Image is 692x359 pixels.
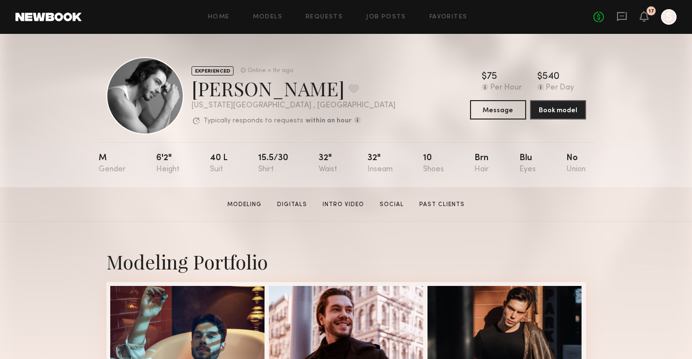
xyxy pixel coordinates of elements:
div: No [566,154,586,174]
a: Intro Video [319,200,368,209]
a: Requests [306,14,343,20]
div: Online < 1hr ago [248,68,293,74]
button: Message [470,100,526,120]
a: S [661,9,677,25]
a: Favorites [429,14,468,20]
div: Modeling Portfolio [106,249,586,274]
b: within an hour [306,118,352,124]
div: EXPERIENCED [191,66,234,75]
div: M [99,154,126,174]
a: Modeling [223,200,265,209]
a: Past Clients [415,200,469,209]
div: 10 [423,154,444,174]
a: Models [253,14,282,20]
div: $ [537,72,543,82]
div: [PERSON_NAME] [191,75,396,101]
div: Per Hour [490,84,522,92]
div: $ [482,72,487,82]
a: Digitals [273,200,311,209]
a: Home [208,14,230,20]
a: Job Posts [366,14,406,20]
div: 32" [368,154,393,174]
div: [US_STATE][GEOGRAPHIC_DATA] , [GEOGRAPHIC_DATA] [191,102,396,110]
div: Blu [519,154,536,174]
a: Social [376,200,408,209]
div: 32" [319,154,337,174]
div: 6'2" [156,154,179,174]
p: Typically responds to requests [204,118,303,124]
div: 75 [487,72,497,82]
div: Brn [474,154,489,174]
div: 17 [648,9,654,14]
div: 40 l [210,154,228,174]
button: Book model [530,100,586,120]
div: 540 [543,72,559,82]
div: 15.5/30 [258,154,288,174]
div: Per Day [546,84,574,92]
